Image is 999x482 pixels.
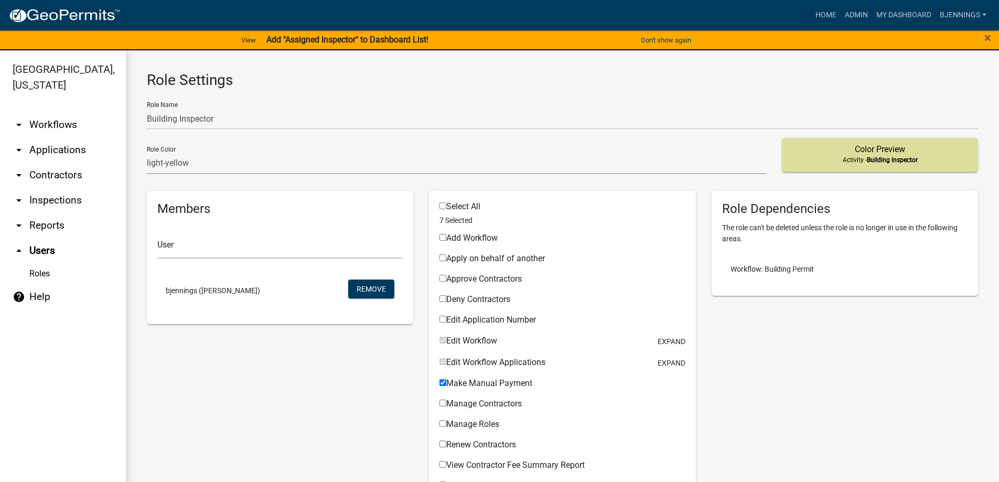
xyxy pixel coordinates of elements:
[446,336,497,346] span: Edit Workflow
[446,357,545,367] span: Edit Workflow Applications
[439,420,685,433] div: Workflow Applications
[348,280,394,298] button: Remove
[439,441,446,447] input: Renew Contractors
[936,5,991,25] a: bjennings
[439,337,446,344] input: Edit Workflow
[266,35,428,45] strong: Add "Assigned Inspector" to Dashboard List!
[439,400,446,406] input: Manage Contractors
[439,358,685,371] div: Workflow Applications
[439,336,685,350] div: Workflow Applications
[13,169,25,181] i: arrow_drop_down
[13,291,25,303] i: help
[439,400,685,412] div: Workflow Applications
[439,254,446,261] input: Apply on behalf of another
[790,144,970,154] h5: Color Preview
[439,275,685,287] div: Workflow Applications
[439,254,685,267] div: Workflow Applications
[439,379,446,386] input: Make Manual Payment
[439,234,446,241] input: Add Workflow
[439,316,446,323] input: Edit Application Number
[439,316,685,328] div: Workflow Applications
[439,275,446,282] input: Approve Contractors
[13,194,25,207] i: arrow_drop_down
[722,257,968,281] li: Workflow: Building Permit
[13,119,25,131] i: arrow_drop_down
[439,461,685,474] div: Workflow Applications
[722,222,968,244] p: The role can't be deleted unless the role is no longer in use in the following areas.
[439,202,446,209] input: Select All
[984,31,991,44] button: Close
[439,441,685,453] div: Workflow Applications
[439,202,480,211] label: Select All
[439,295,685,308] div: Workflow Applications
[439,379,685,392] div: Workflow Applications
[811,5,841,25] a: Home
[867,156,918,164] span: Building Inspector
[13,144,25,156] i: arrow_drop_down
[658,336,685,347] button: expand
[147,71,978,89] h3: Role Settings
[439,234,685,247] div: Workflow Applications
[13,244,25,257] i: arrow_drop_up
[984,30,991,45] span: ×
[166,287,260,294] span: bjennings ([PERSON_NAME])
[790,155,970,165] p: Activity -
[872,5,936,25] a: My Dashboard
[722,201,968,217] h5: Role Dependencies
[439,461,446,468] input: View Contractor Fee Summary Report
[658,358,685,369] button: expand
[841,5,872,25] a: Admin
[157,201,403,217] h5: Members
[439,420,446,427] input: Manage Roles
[637,31,695,49] button: Don't show again
[237,31,260,49] a: View
[13,219,25,232] i: arrow_drop_down
[439,295,446,302] input: Deny Contractors
[446,378,532,388] span: Make Manual Payment
[439,358,446,365] input: Edit Workflow Applications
